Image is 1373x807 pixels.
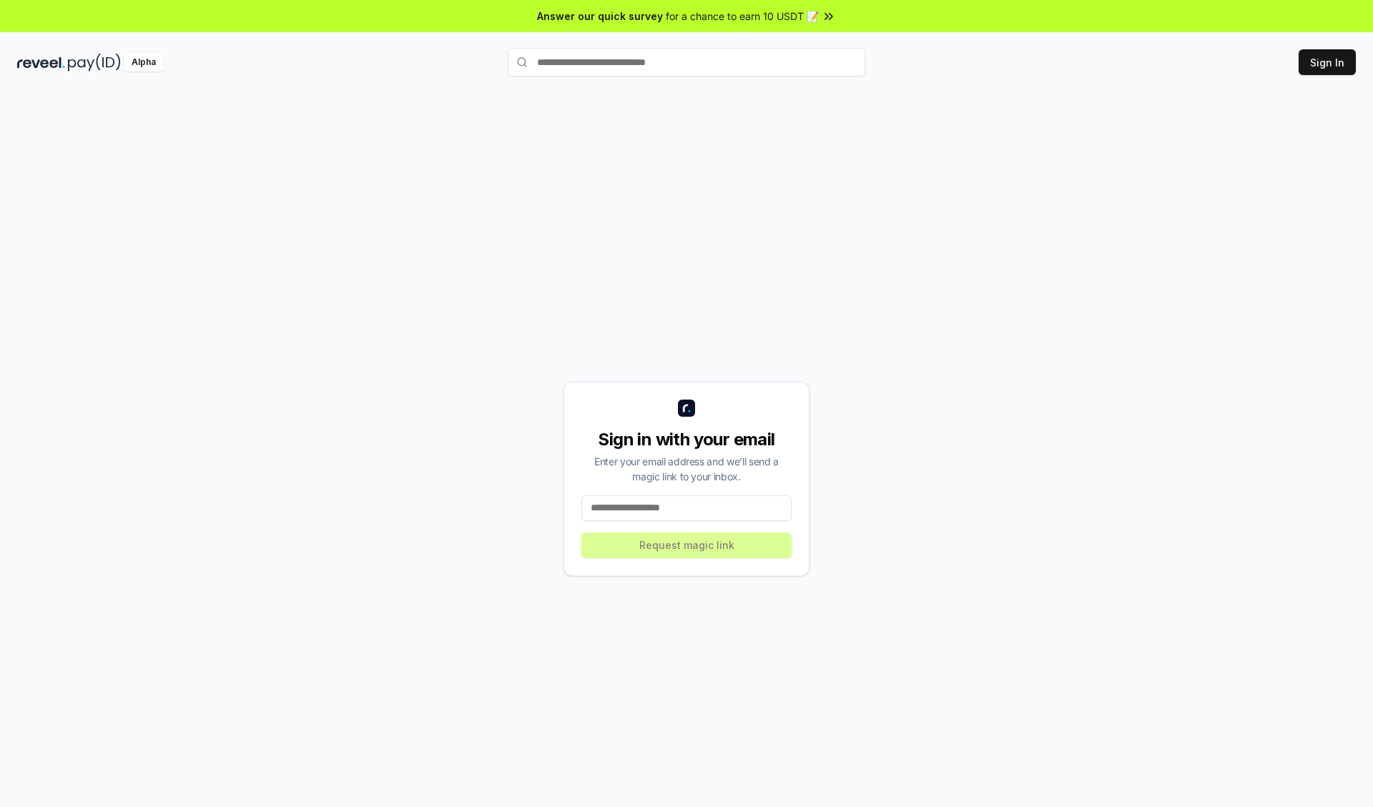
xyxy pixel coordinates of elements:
button: Sign In [1299,49,1356,75]
span: for a chance to earn 10 USDT 📝 [666,9,819,24]
img: logo_small [678,400,695,417]
img: reveel_dark [17,54,65,71]
img: pay_id [68,54,121,71]
span: Answer our quick survey [537,9,663,24]
div: Alpha [124,54,164,71]
div: Enter your email address and we’ll send a magic link to your inbox. [581,454,792,484]
div: Sign in with your email [581,428,792,451]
